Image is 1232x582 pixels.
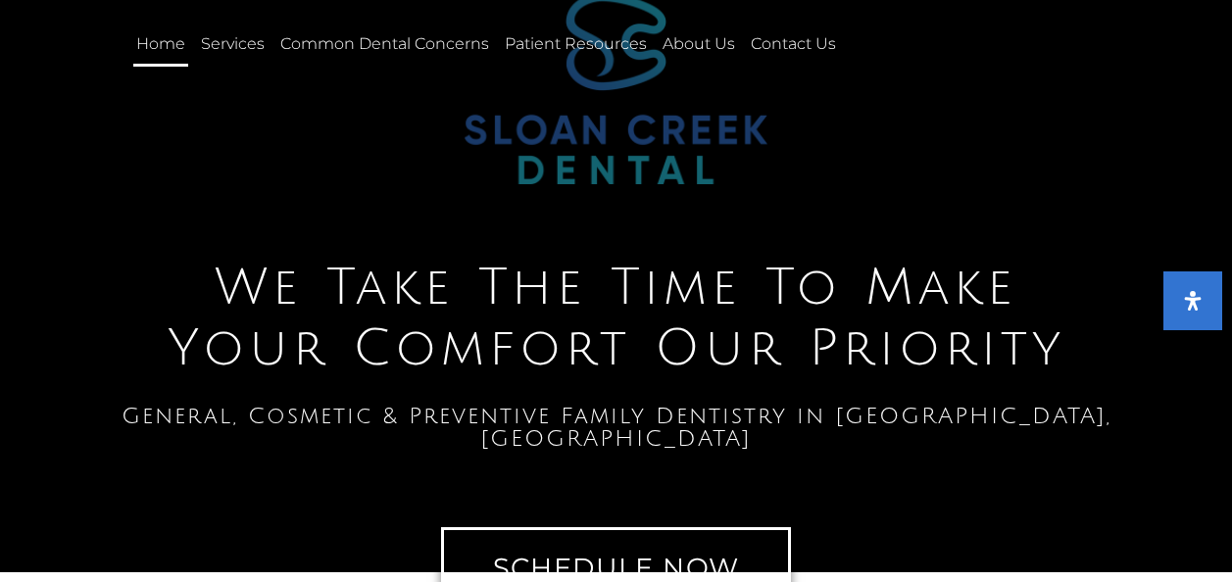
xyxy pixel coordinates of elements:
[198,22,268,67] a: Services
[1163,271,1222,330] button: Open Accessibility Panel
[748,22,839,67] a: Contact Us
[660,22,738,67] a: About Us
[502,22,650,67] a: Patient Resources
[277,22,492,67] a: Common Dental Concerns
[133,22,845,67] nav: Menu
[493,555,740,581] span: Schedule Now
[10,405,1222,450] h1: General, Cosmetic & Preventive Family Dentistry in [GEOGRAPHIC_DATA], [GEOGRAPHIC_DATA]
[10,258,1222,380] h2: We Take The Time To Make Your Comfort Our Priority
[133,22,188,67] a: Home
